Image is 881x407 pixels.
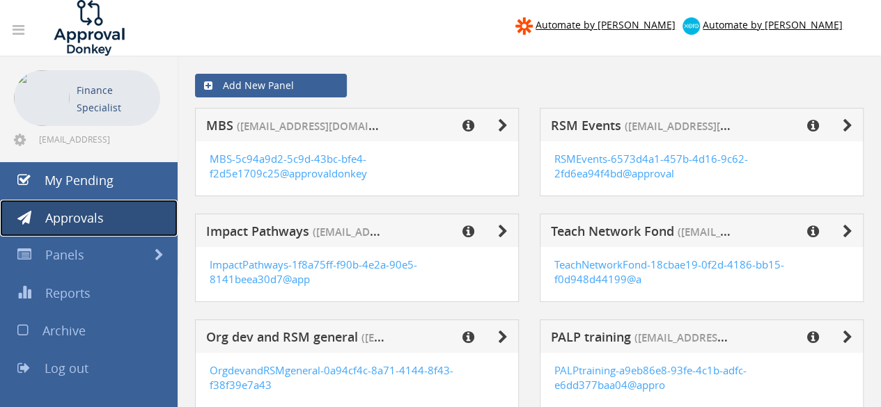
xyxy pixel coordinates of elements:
[361,328,543,345] span: ([EMAIL_ADDRESS][DOMAIN_NAME])
[551,117,621,134] span: RSM Events
[210,152,367,180] a: MBS-5c94a9d2-5c9d-43bc-bfe4-f2d5e1709c25@approvaldonkey
[313,223,494,239] span: ([EMAIL_ADDRESS][DOMAIN_NAME])
[206,117,233,134] span: MBS
[554,152,748,180] a: RSMEvents-6573d4a1-457b-4d16-9c62-2fd6ea94f4bd@approval
[683,17,700,35] img: xero-logo.png
[45,285,91,301] span: Reports
[551,223,674,239] span: Teach Network Fond
[554,363,747,392] a: PALPtraining-a9eb86e8-93fe-4c1b-adfc-e6dd377baa04@appro
[554,257,784,286] a: TeachNetworkFond-18cbae19-0f2d-4186-bb15-f0d948d44199@a
[77,81,153,116] p: Finance Specialist
[45,209,104,226] span: Approvals
[42,322,86,339] span: Archive
[39,134,157,145] span: [EMAIL_ADDRESS][DOMAIN_NAME]
[45,360,88,376] span: Log out
[195,74,347,97] a: Add New Panel
[536,18,676,31] span: Automate by [PERSON_NAME]
[634,328,816,345] span: ([EMAIL_ADDRESS][DOMAIN_NAME])
[515,17,533,35] img: zapier-logomark.png
[45,172,114,189] span: My Pending
[703,18,843,31] span: Automate by [PERSON_NAME]
[625,117,806,134] span: ([EMAIL_ADDRESS][DOMAIN_NAME])
[206,223,309,239] span: Impact Pathways
[45,246,84,263] span: Panels
[210,363,453,392] a: OrgdevandRSMgeneral-0a94cf4c-8a71-4144-8f43-f38f39e7a43
[210,257,417,286] a: ImpactPathways-1f8a75ff-f90b-4e2a-90e5-8141beea30d7@app
[237,117,419,134] span: ([EMAIL_ADDRESS][DOMAIN_NAME])
[551,328,631,345] span: PALP training
[206,328,358,345] span: Org dev and RSM general
[678,223,859,239] span: ([EMAIL_ADDRESS][DOMAIN_NAME])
